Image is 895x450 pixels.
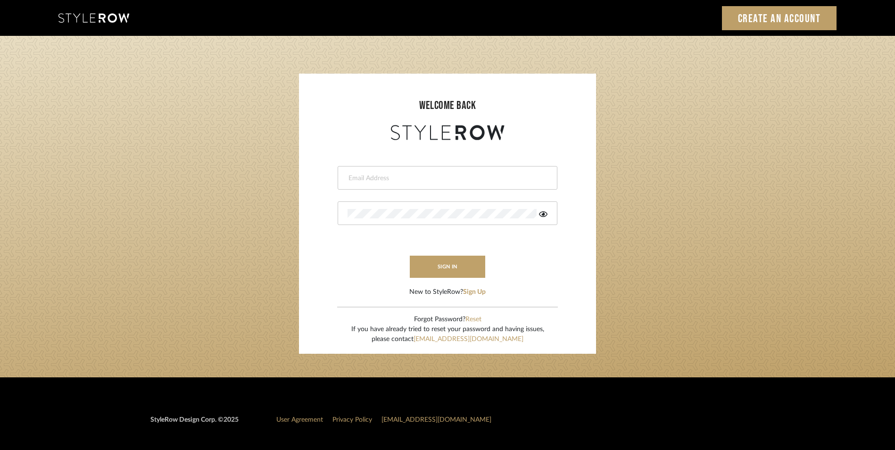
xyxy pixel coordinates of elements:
[351,325,544,344] div: If you have already tried to reset your password and having issues, please contact
[381,417,491,423] a: [EMAIL_ADDRESS][DOMAIN_NAME]
[348,174,545,183] input: Email Address
[722,6,837,30] a: Create an Account
[465,315,481,325] button: Reset
[414,336,523,342] a: [EMAIL_ADDRESS][DOMAIN_NAME]
[332,417,372,423] a: Privacy Policy
[150,415,239,433] div: StyleRow Design Corp. ©2025
[409,287,486,297] div: New to StyleRow?
[463,287,486,297] button: Sign Up
[410,256,485,278] button: sign in
[351,315,544,325] div: Forgot Password?
[308,97,587,114] div: welcome back
[276,417,323,423] a: User Agreement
